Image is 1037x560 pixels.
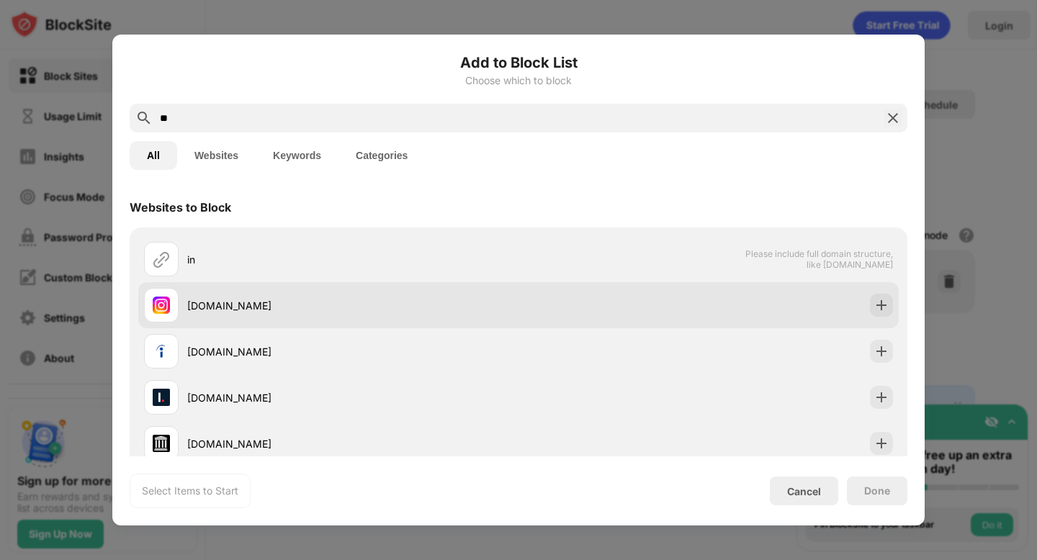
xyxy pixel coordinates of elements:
[187,344,518,359] div: [DOMAIN_NAME]
[130,52,907,73] h6: Add to Block List
[187,252,518,267] div: in
[130,75,907,86] div: Choose which to block
[153,297,170,314] img: favicons
[187,436,518,451] div: [DOMAIN_NAME]
[256,141,338,170] button: Keywords
[787,485,821,497] div: Cancel
[864,485,890,497] div: Done
[153,389,170,406] img: favicons
[187,390,518,405] div: [DOMAIN_NAME]
[187,298,518,313] div: [DOMAIN_NAME]
[745,248,893,270] span: Please include full domain structure, like [DOMAIN_NAME]
[142,484,238,498] div: Select Items to Start
[153,343,170,360] img: favicons
[153,435,170,452] img: favicons
[177,141,256,170] button: Websites
[130,141,177,170] button: All
[135,109,153,127] img: search.svg
[884,109,902,127] img: search-close
[338,141,425,170] button: Categories
[153,250,170,268] img: url.svg
[130,200,231,214] div: Websites to Block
